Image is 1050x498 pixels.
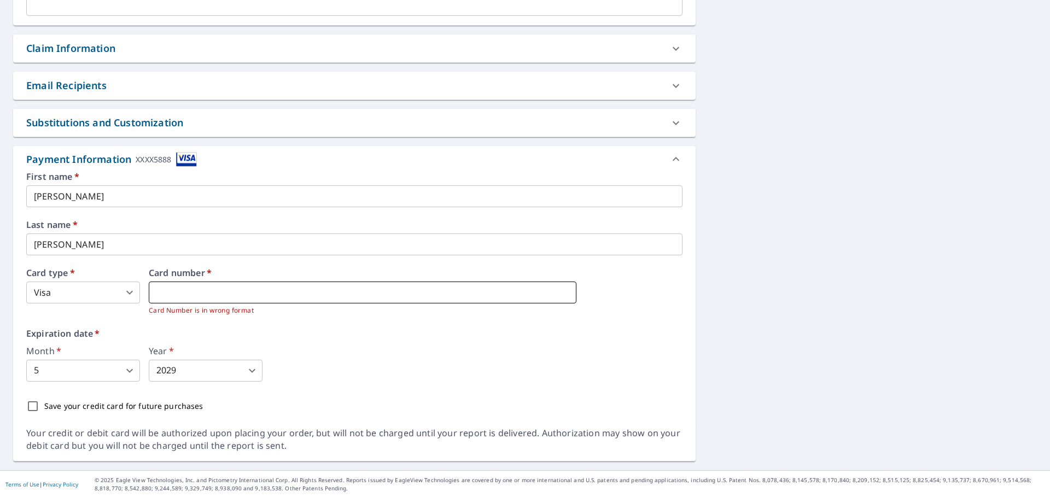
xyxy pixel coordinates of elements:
[5,481,78,488] p: |
[43,481,78,488] a: Privacy Policy
[26,347,140,355] label: Month
[13,109,696,137] div: Substitutions and Customization
[95,476,1045,493] p: © 2025 Eagle View Technologies, Inc. and Pictometry International Corp. All Rights Reserved. Repo...
[26,220,682,229] label: Last name
[26,268,140,277] label: Card type
[26,41,115,56] div: Claim Information
[149,268,682,277] label: Card number
[176,152,197,167] img: cardImage
[13,34,696,62] div: Claim Information
[13,146,696,172] div: Payment InformationXXXX5888cardImage
[136,152,171,167] div: XXXX5888
[26,115,183,130] div: Substitutions and Customization
[26,78,107,93] div: Email Recipients
[13,72,696,99] div: Email Recipients
[26,427,682,452] div: Your credit or debit card will be authorized upon placing your order, but will not be charged unt...
[5,481,39,488] a: Terms of Use
[149,347,262,355] label: Year
[26,152,197,167] div: Payment Information
[26,329,682,338] label: Expiration date
[44,400,203,412] p: Save your credit card for future purchases
[149,305,682,316] p: Card Number is in wrong format
[149,282,576,303] iframe: secure payment field
[26,360,140,382] div: 5
[149,360,262,382] div: 2029
[26,172,682,181] label: First name
[26,282,140,303] div: Visa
